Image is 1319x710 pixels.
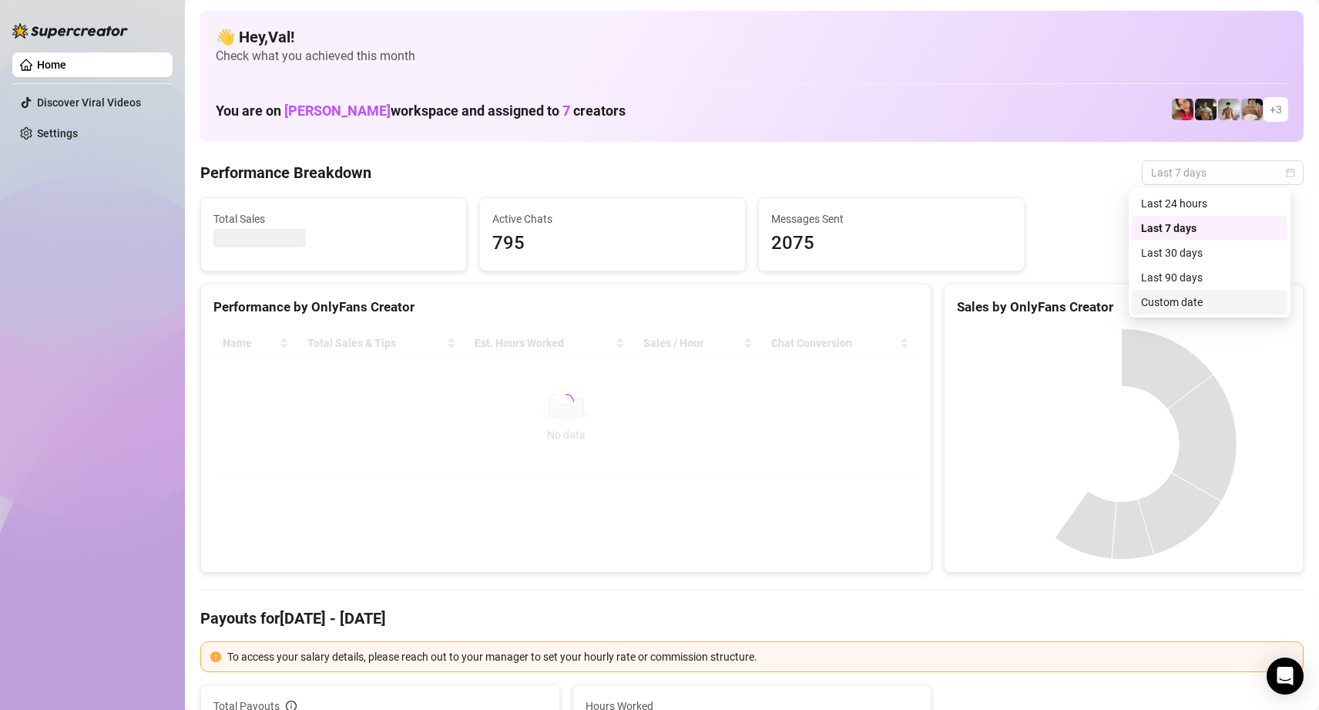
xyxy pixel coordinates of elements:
div: To access your salary details, please reach out to your manager to set your hourly rate or commis... [227,648,1294,665]
img: aussieboy_j [1218,99,1240,120]
h1: You are on workspace and assigned to creators [216,103,626,119]
div: Open Intercom Messenger [1267,658,1304,695]
img: Aussieboy_jfree [1241,99,1263,120]
span: Messages Sent [771,210,1012,227]
div: Last 7 days [1132,216,1287,241]
span: exclamation-circle [210,651,221,662]
div: Custom date [1141,294,1278,311]
span: 7 [562,103,570,119]
div: Last 30 days [1132,241,1287,265]
h4: Performance Breakdown [200,162,371,183]
div: Custom date [1132,290,1287,315]
a: Settings [37,127,78,140]
img: logo-BBDzfeDw.svg [12,23,128,39]
span: Total Sales [213,210,454,227]
div: Last 24 hours [1141,195,1278,212]
span: Last 7 days [1151,161,1294,184]
span: Check what you achieved this month [216,48,1288,65]
span: [PERSON_NAME] [284,103,391,119]
h4: 👋 Hey, Val ! [216,26,1288,48]
div: Last 90 days [1132,265,1287,290]
span: 795 [492,229,733,258]
span: 2075 [771,229,1012,258]
img: Tony [1195,99,1217,120]
span: + 3 [1270,101,1282,118]
img: Vanessa [1172,99,1193,120]
div: Performance by OnlyFans Creator [213,297,918,318]
div: Sales by OnlyFans Creator [957,297,1290,318]
a: Discover Viral Videos [37,96,141,109]
span: Active Chats [492,210,733,227]
span: loading [558,393,575,410]
div: Last 30 days [1141,244,1278,261]
h4: Payouts for [DATE] - [DATE] [200,607,1304,629]
a: Home [37,59,66,71]
div: Last 7 days [1141,220,1278,237]
div: Last 24 hours [1132,191,1287,216]
div: Last 90 days [1141,269,1278,286]
span: calendar [1286,168,1295,177]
